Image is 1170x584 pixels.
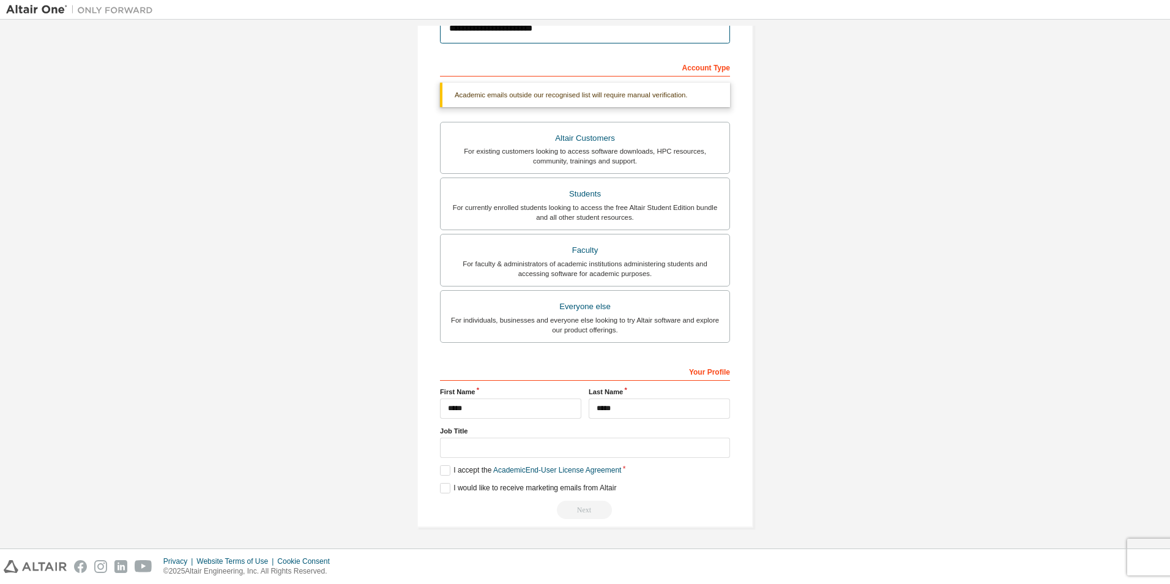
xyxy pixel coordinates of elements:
div: Everyone else [448,298,722,315]
div: Students [448,185,722,203]
div: Your Profile [440,361,730,381]
img: altair_logo.svg [4,560,67,573]
label: I accept the [440,465,621,476]
img: Altair One [6,4,159,16]
p: © 2025 Altair Engineering, Inc. All Rights Reserved. [163,566,337,577]
div: Academic emails outside our recognised list will require manual verification. [440,83,730,107]
div: For faculty & administrators of academic institutions administering students and accessing softwa... [448,259,722,279]
div: Privacy [163,556,196,566]
div: Website Terms of Use [196,556,277,566]
label: Job Title [440,426,730,436]
img: linkedin.svg [114,560,127,573]
div: For currently enrolled students looking to access the free Altair Student Edition bundle and all ... [448,203,722,222]
label: Last Name [589,387,730,397]
a: Academic End-User License Agreement [493,466,621,474]
div: Faculty [448,242,722,259]
img: facebook.svg [74,560,87,573]
img: instagram.svg [94,560,107,573]
label: I would like to receive marketing emails from Altair [440,483,616,493]
div: For individuals, businesses and everyone else looking to try Altair software and explore our prod... [448,315,722,335]
div: Account Type [440,57,730,77]
div: For existing customers looking to access software downloads, HPC resources, community, trainings ... [448,146,722,166]
label: First Name [440,387,581,397]
img: youtube.svg [135,560,152,573]
div: Read and acccept EULA to continue [440,501,730,519]
div: Cookie Consent [277,556,337,566]
div: Altair Customers [448,130,722,147]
